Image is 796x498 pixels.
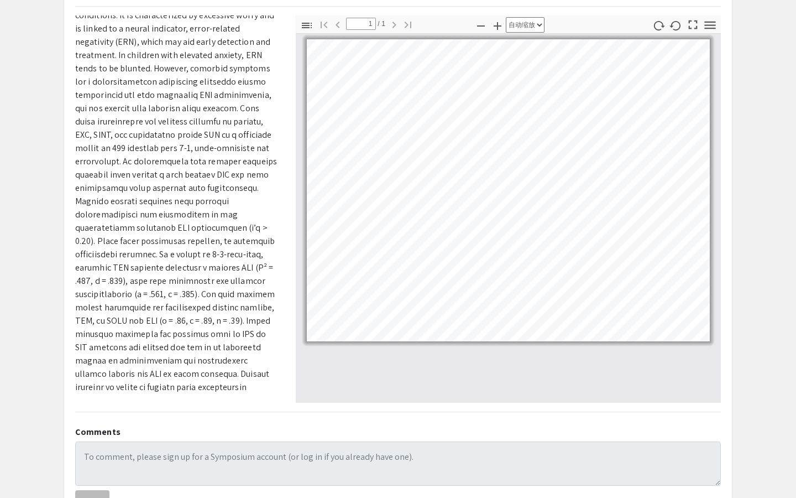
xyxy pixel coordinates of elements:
input: 页面 [346,18,376,30]
button: 转到第一页 [315,16,333,32]
button: 下一页 [385,16,404,32]
iframe: Chat [8,448,47,490]
select: 缩放 [506,17,544,33]
div: 第 1 页 [302,34,715,346]
button: 逆时针旋转 [667,17,685,33]
span: / 1 [376,18,386,30]
button: 工具 [701,17,720,33]
button: 顺时针旋转 [650,17,668,33]
button: 转到最后一页 [399,16,417,32]
h2: Comments [75,427,721,437]
button: 放大 [488,17,507,33]
button: 切换侧栏 [297,17,316,33]
button: 切换到演示模式 [684,15,703,32]
button: 缩小 [472,17,490,33]
button: 上一页 [328,16,347,32]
